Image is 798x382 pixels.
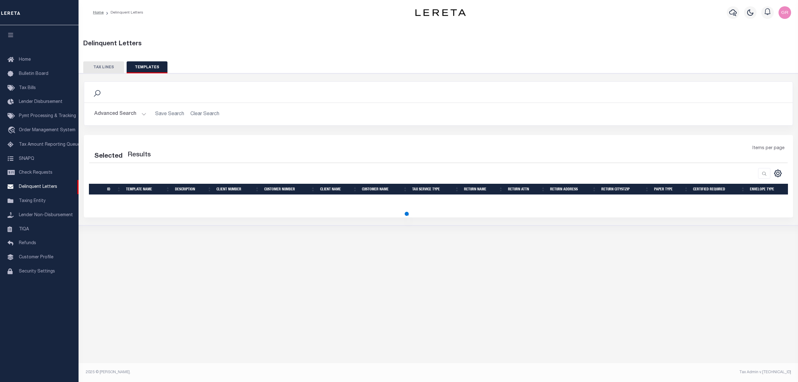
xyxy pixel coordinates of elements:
[83,61,124,73] button: TAX LINES
[19,255,53,260] span: Customer Profile
[652,184,691,195] th: PAPER TYPE
[19,86,36,90] span: Tax Bills
[19,171,52,175] span: Check Requests
[19,72,48,76] span: Bulletin Board
[506,184,548,195] th: RETURN ATTN
[410,184,462,195] th: Tax Service Type
[94,108,146,120] button: Advanced Search
[747,184,794,195] th: ENVELOPE TYPE
[94,151,123,161] div: Selected
[599,184,652,195] th: RETURN CITYSTZIP
[19,143,80,147] span: Tax Amount Reporting Queue
[19,114,76,118] span: Pymt Processing & Tracking
[318,184,360,195] th: CLIENT NAME
[105,184,123,195] th: ID
[83,39,794,49] div: Delinquent Letters
[19,100,63,104] span: Lender Disbursement
[752,145,784,152] span: Items per page
[8,126,18,135] i: travel_explore
[19,199,46,203] span: Taxing Entity
[104,10,143,15] li: Delinquent Letters
[415,9,466,16] img: logo-dark.svg
[19,128,75,132] span: Order Management System
[548,184,599,195] th: RETURN ADDRESS
[19,241,36,245] span: Refunds
[123,184,172,195] th: TEMPLATE NAME
[19,227,29,231] span: TIQA
[128,150,151,160] label: Results
[359,184,410,195] th: CUSTOMER NAME
[262,184,318,195] th: CUSTOMER NUMBER
[214,184,262,195] th: CLIENT NUMBER
[691,184,747,195] th: CERTIFIED REQUIRED
[19,269,55,274] span: Security Settings
[19,185,57,189] span: Delinquent Letters
[127,61,167,73] button: TEMPLATES
[19,156,34,161] span: SNAPQ
[93,11,104,14] a: Home
[462,184,506,195] th: RETURN NAME
[779,6,791,19] img: svg+xml;base64,PHN2ZyB4bWxucz0iaHR0cDovL3d3dy53My5vcmcvMjAwMC9zdmciIHBvaW50ZXItZXZlbnRzPSJub25lIi...
[172,184,214,195] th: DESCRIPTION
[19,213,73,217] span: Lender Non-Disbursement
[19,58,31,62] span: Home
